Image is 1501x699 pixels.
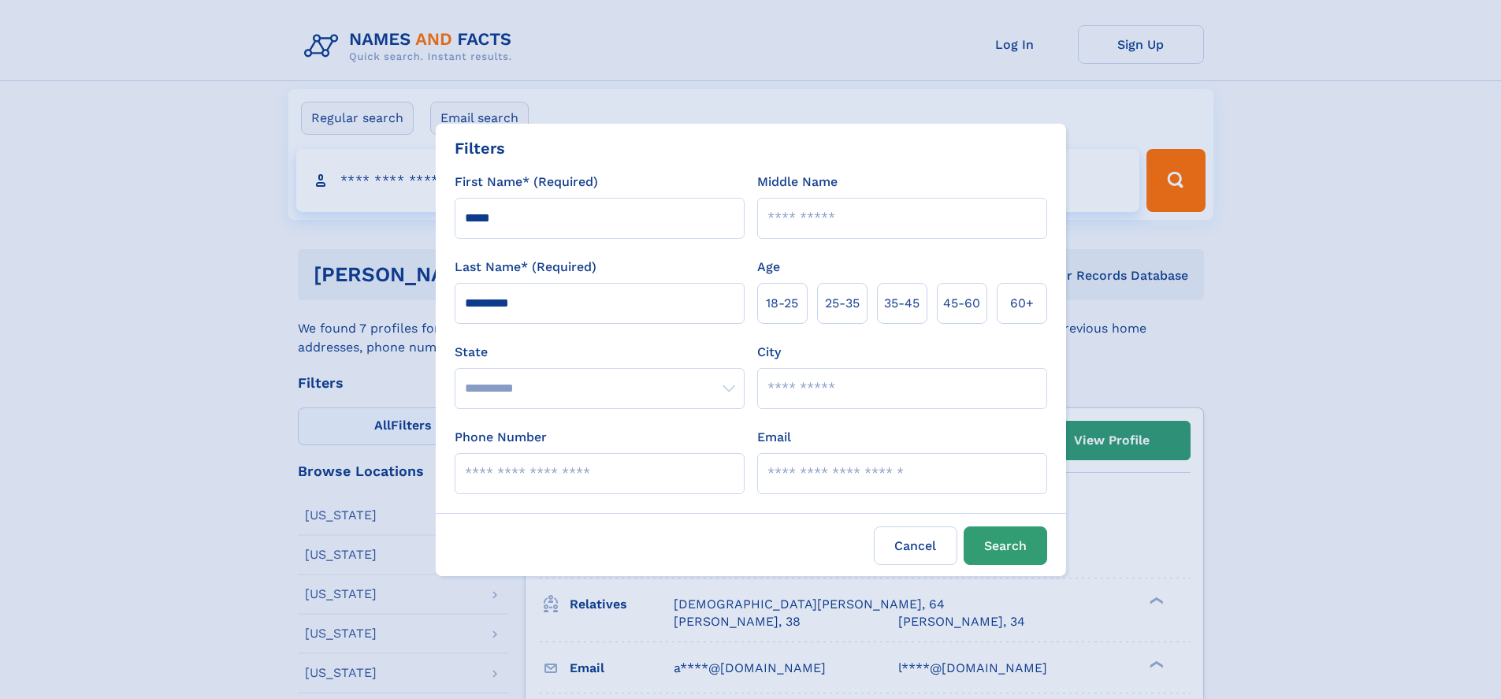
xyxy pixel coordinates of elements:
[964,526,1047,565] button: Search
[1010,294,1034,313] span: 60+
[757,173,838,191] label: Middle Name
[825,294,860,313] span: 25‑35
[455,258,596,277] label: Last Name* (Required)
[874,526,957,565] label: Cancel
[884,294,920,313] span: 35‑45
[455,343,745,362] label: State
[757,258,780,277] label: Age
[766,294,798,313] span: 18‑25
[757,343,781,362] label: City
[455,136,505,160] div: Filters
[943,294,980,313] span: 45‑60
[757,428,791,447] label: Email
[455,428,547,447] label: Phone Number
[455,173,598,191] label: First Name* (Required)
